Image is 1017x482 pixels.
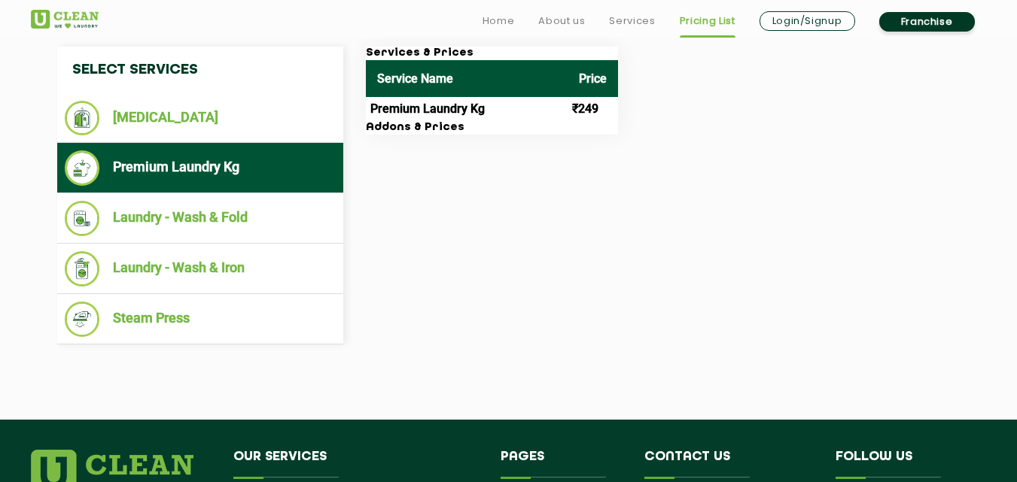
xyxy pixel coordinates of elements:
[366,60,568,97] th: Service Name
[65,150,336,186] li: Premium Laundry Kg
[483,12,515,30] a: Home
[233,450,479,478] h4: Our Services
[538,12,585,30] a: About us
[568,60,618,97] th: Price
[65,251,336,286] li: Laundry - Wash & Iron
[65,101,100,135] img: Dry Cleaning
[680,12,735,30] a: Pricing List
[57,47,343,93] h4: Select Services
[366,121,618,135] h3: Addons & Prices
[760,11,855,31] a: Login/Signup
[366,47,618,60] h3: Services & Prices
[836,450,968,478] h4: Follow us
[879,12,975,32] a: Franchise
[65,101,336,135] li: [MEDICAL_DATA]
[65,302,100,337] img: Steam Press
[501,450,622,478] h4: Pages
[65,251,100,286] img: Laundry - Wash & Iron
[65,150,100,186] img: Premium Laundry Kg
[31,10,99,29] img: UClean Laundry and Dry Cleaning
[568,97,618,121] td: ₹249
[644,450,813,478] h4: Contact us
[609,12,655,30] a: Services
[65,201,100,236] img: Laundry - Wash & Fold
[366,97,568,121] td: Premium Laundry Kg
[65,302,336,337] li: Steam Press
[65,201,336,236] li: Laundry - Wash & Fold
